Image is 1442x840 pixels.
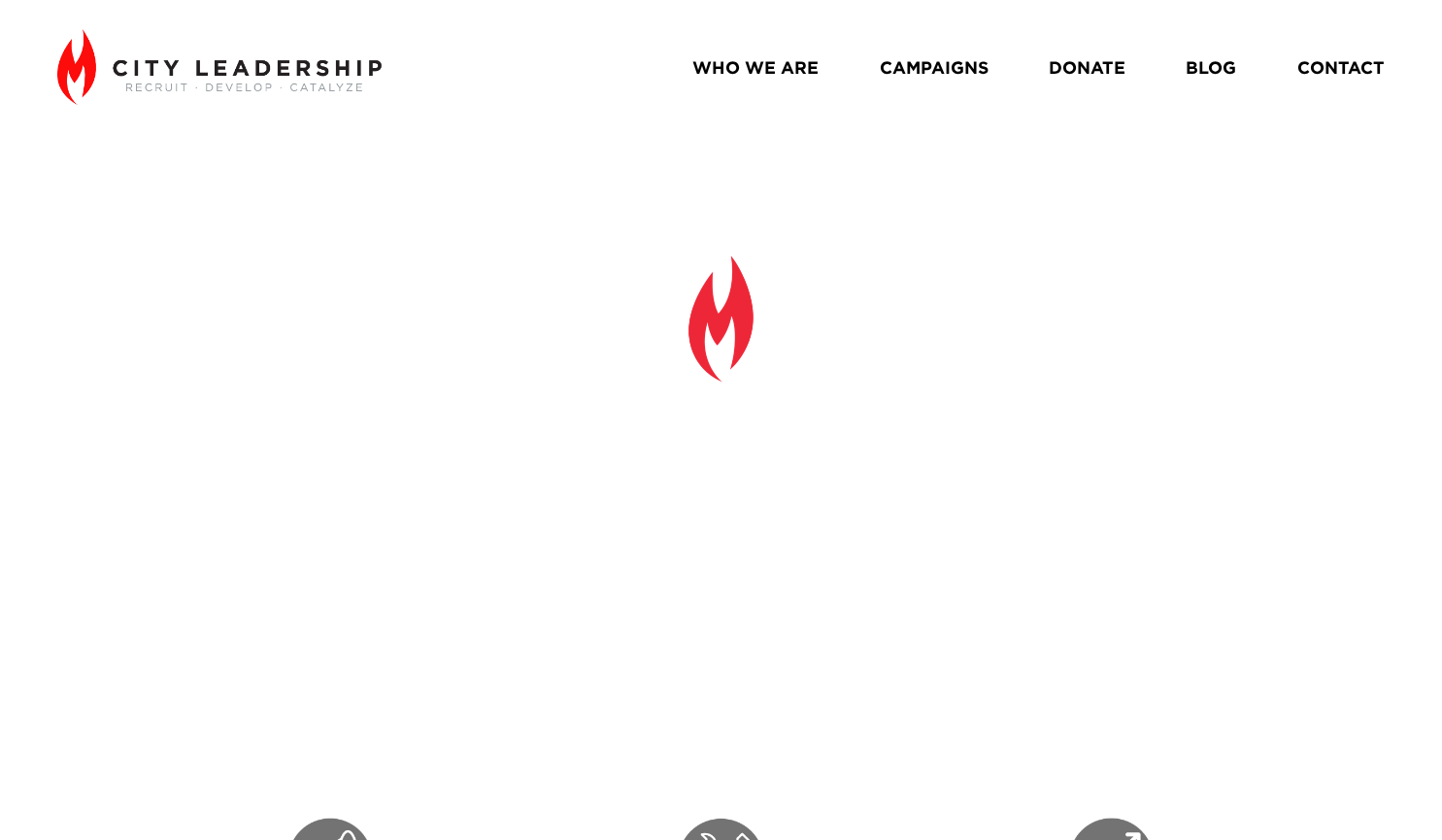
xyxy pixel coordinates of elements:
img: City Leadership - Recruit. Develop. Catalyze. [57,29,381,105]
a: CAMPAIGNS [880,50,989,84]
a: WHO WE ARE [692,50,819,84]
strong: Everything Rises and Falls on Leadership [310,394,1150,578]
a: CONTACT [1297,50,1385,84]
a: BLOG [1186,50,1236,84]
a: DONATE [1049,50,1125,84]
